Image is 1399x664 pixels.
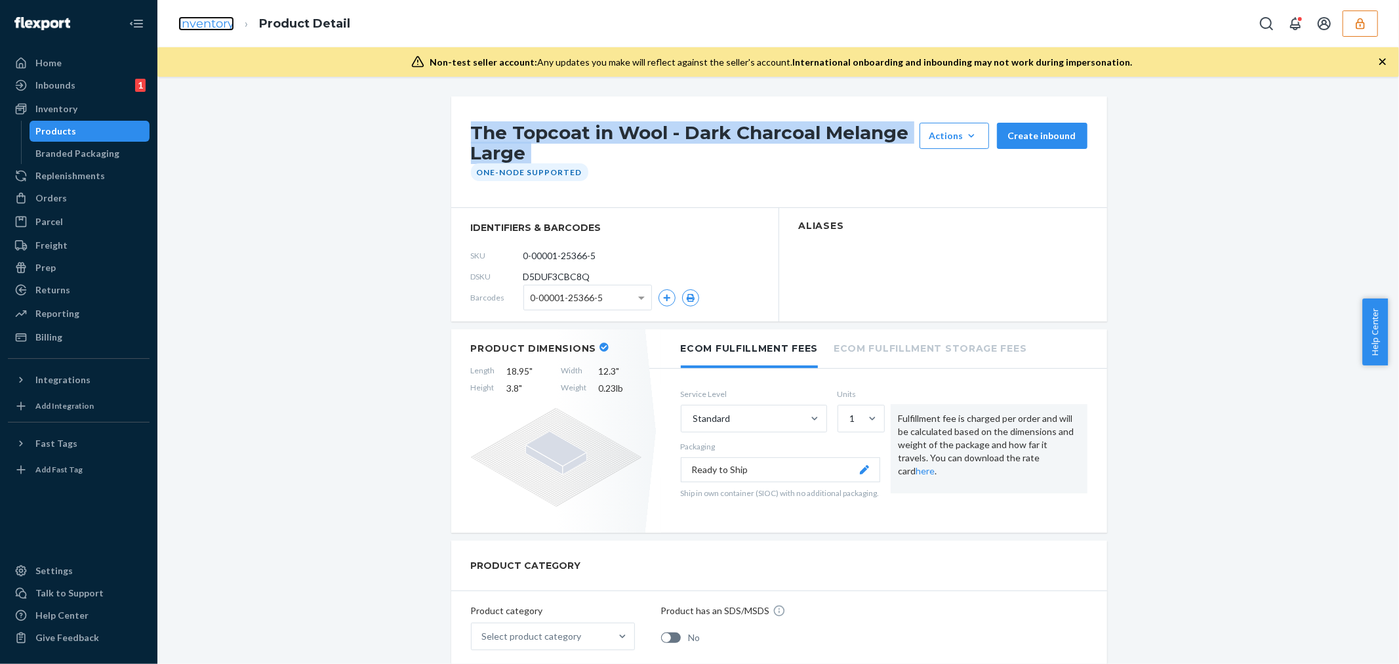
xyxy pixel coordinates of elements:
[689,631,700,644] span: No
[530,365,533,377] span: "
[471,292,523,303] span: Barcodes
[692,412,693,425] input: Standard
[1362,299,1388,365] button: Help Center
[35,192,67,205] div: Orders
[35,56,62,70] div: Home
[430,56,537,68] span: Non-test seller account:
[123,10,150,37] button: Close Navigation
[471,382,495,395] span: Height
[259,16,350,31] a: Product Detail
[681,329,819,368] li: Ecom Fulfillment Fees
[35,464,83,475] div: Add Fast Tag
[168,5,361,43] ol: breadcrumbs
[8,605,150,626] a: Help Center
[35,564,73,577] div: Settings
[8,75,150,96] a: Inbounds1
[997,123,1087,149] button: Create inbound
[36,147,120,160] div: Branded Packaging
[792,56,1132,68] span: International onboarding and inbounding may not work during impersonation.
[35,631,99,644] div: Give Feedback
[35,307,79,320] div: Reporting
[35,239,68,252] div: Freight
[8,303,150,324] a: Reporting
[471,221,759,234] span: identifiers & barcodes
[8,52,150,73] a: Home
[30,121,150,142] a: Products
[8,211,150,232] a: Parcel
[8,98,150,119] a: Inventory
[681,388,827,400] label: Service Level
[834,329,1026,365] li: Ecom Fulfillment Storage Fees
[482,630,582,643] div: Select product category
[523,270,590,283] span: D5DUF3CBC8Q
[471,250,523,261] span: SKU
[14,17,70,30] img: Flexport logo
[35,400,94,411] div: Add Integration
[681,488,880,499] p: Ship in own container (SIOC) with no additional packaging.
[507,365,550,378] span: 18.95
[8,257,150,278] a: Prep
[471,554,581,577] h2: PRODUCT CATEGORY
[8,369,150,390] button: Integrations
[35,587,104,600] div: Talk to Support
[8,560,150,581] a: Settings
[599,382,641,395] span: 0.23 lb
[35,373,91,386] div: Integrations
[471,271,523,282] span: DSKU
[891,404,1087,493] div: Fulfillment fee is charged per order and will be calculated based on the dimensions and weight of...
[35,331,62,344] div: Billing
[929,129,979,142] div: Actions
[8,280,150,301] a: Returns
[1253,10,1280,37] button: Open Search Box
[178,16,234,31] a: Inventory
[916,465,935,476] a: here
[693,412,731,425] div: Standard
[36,125,77,138] div: Products
[35,215,63,228] div: Parcel
[35,283,70,297] div: Returns
[849,412,850,425] input: 1
[838,388,880,400] label: Units
[8,165,150,186] a: Replenishments
[617,365,620,377] span: "
[507,382,550,395] span: 3.8
[471,604,635,617] p: Product category
[1311,10,1337,37] button: Open account menu
[30,143,150,164] a: Branded Packaging
[531,287,603,309] span: 0-00001-25366-5
[8,396,150,417] a: Add Integration
[35,437,77,450] div: Fast Tags
[8,188,150,209] a: Orders
[1282,10,1308,37] button: Open notifications
[135,79,146,92] div: 1
[8,627,150,648] button: Give Feedback
[661,604,770,617] p: Product has an SDS/MSDS
[920,123,989,149] button: Actions
[430,56,1132,69] div: Any updates you make will reflect against the seller's account.
[561,382,587,395] span: Weight
[35,261,56,274] div: Prep
[471,342,597,354] h2: Product Dimensions
[850,412,855,425] div: 1
[681,441,880,452] p: Packaging
[799,221,1087,231] h2: Aliases
[599,365,641,378] span: 12.3
[681,457,880,482] button: Ready to Ship
[471,123,913,163] h1: The Topcoat in Wool - Dark Charcoal Melange Large
[8,583,150,604] a: Talk to Support
[35,609,89,622] div: Help Center
[8,235,150,256] a: Freight
[561,365,587,378] span: Width
[35,79,75,92] div: Inbounds
[35,102,77,115] div: Inventory
[8,433,150,454] button: Fast Tags
[471,163,588,181] div: One-Node Supported
[8,459,150,480] a: Add Fast Tag
[471,365,495,378] span: Length
[8,327,150,348] a: Billing
[35,169,105,182] div: Replenishments
[519,383,523,394] span: "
